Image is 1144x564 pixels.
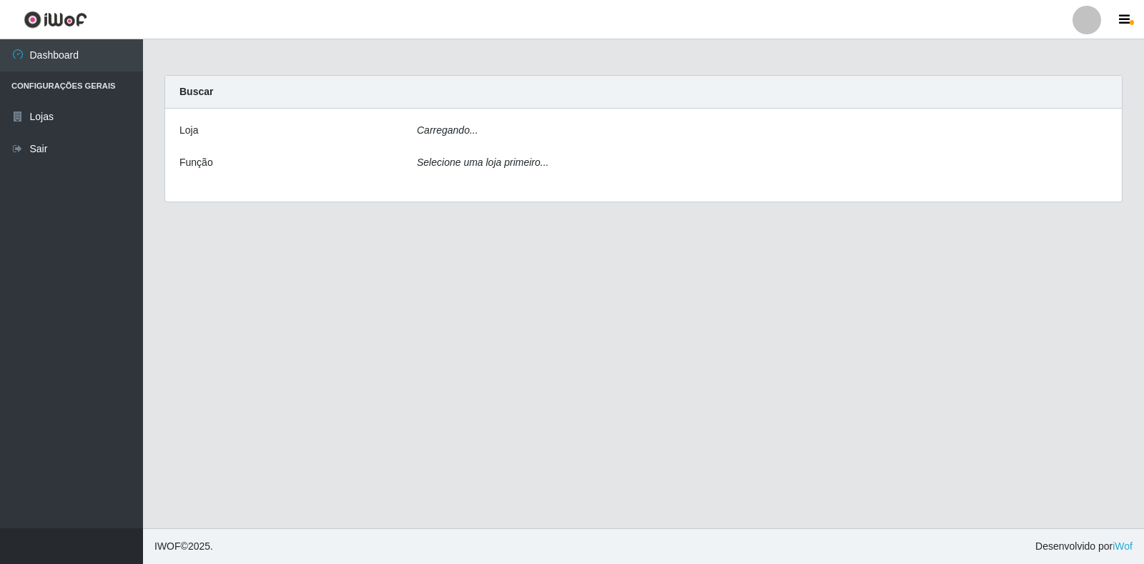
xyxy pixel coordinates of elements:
[179,155,213,170] label: Função
[154,539,213,554] span: © 2025 .
[154,540,181,552] span: IWOF
[417,124,478,136] i: Carregando...
[179,86,213,97] strong: Buscar
[24,11,87,29] img: CoreUI Logo
[1035,539,1133,554] span: Desenvolvido por
[1113,540,1133,552] a: iWof
[417,157,548,168] i: Selecione uma loja primeiro...
[179,123,198,138] label: Loja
